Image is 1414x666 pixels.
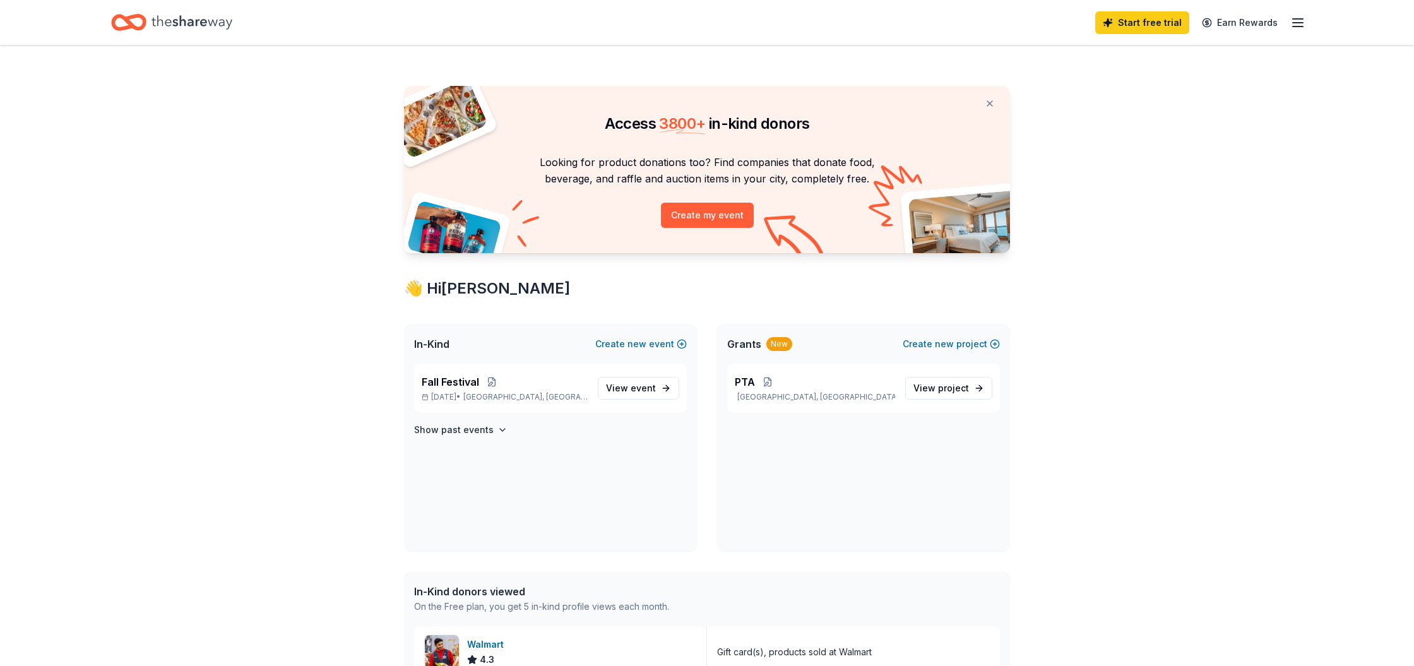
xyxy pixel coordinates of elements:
[605,114,810,133] span: Access in-kind donors
[1095,11,1189,34] a: Start free trial
[766,337,792,351] div: New
[422,392,588,402] p: [DATE] •
[422,374,479,389] span: Fall Festival
[419,154,995,187] p: Looking for product donations too? Find companies that donate food, beverage, and raffle and auct...
[414,584,669,599] div: In-Kind donors viewed
[463,392,588,402] span: [GEOGRAPHIC_DATA], [GEOGRAPHIC_DATA]
[467,637,509,652] div: Walmart
[727,336,761,352] span: Grants
[598,377,679,400] a: View event
[1194,11,1285,34] a: Earn Rewards
[903,336,1000,352] button: Createnewproject
[717,645,872,660] div: Gift card(s), products sold at Walmart
[764,215,827,263] img: Curvy arrow
[735,374,755,389] span: PTA
[111,8,232,37] a: Home
[414,336,449,352] span: In-Kind
[659,114,705,133] span: 3800 +
[595,336,687,352] button: Createnewevent
[404,278,1010,299] div: 👋 Hi [PERSON_NAME]
[414,599,669,614] div: On the Free plan, you get 5 in-kind profile views each month.
[913,381,969,396] span: View
[390,78,489,159] img: Pizza
[631,383,656,393] span: event
[606,381,656,396] span: View
[627,336,646,352] span: new
[414,422,494,437] h4: Show past events
[935,336,954,352] span: new
[938,383,969,393] span: project
[735,392,895,402] p: [GEOGRAPHIC_DATA], [GEOGRAPHIC_DATA]
[661,203,754,228] button: Create my event
[414,422,508,437] button: Show past events
[905,377,992,400] a: View project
